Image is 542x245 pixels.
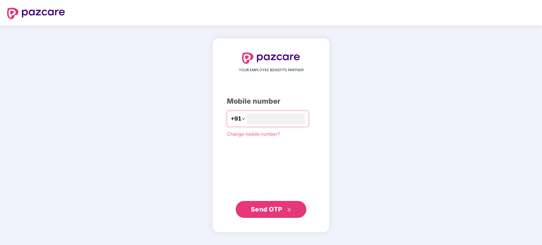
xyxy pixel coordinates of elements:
[242,53,300,64] img: logo
[239,67,304,73] span: YOUR EMPLOYEE BENEFITS PARTNER
[227,131,280,137] a: Change mobile number?
[231,114,241,123] span: +91
[287,208,291,212] span: double-right
[227,96,315,107] div: Mobile number
[7,8,65,19] img: logo
[236,201,306,218] button: Send OTPdouble-right
[251,206,282,213] span: Send OTP
[241,117,246,121] span: down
